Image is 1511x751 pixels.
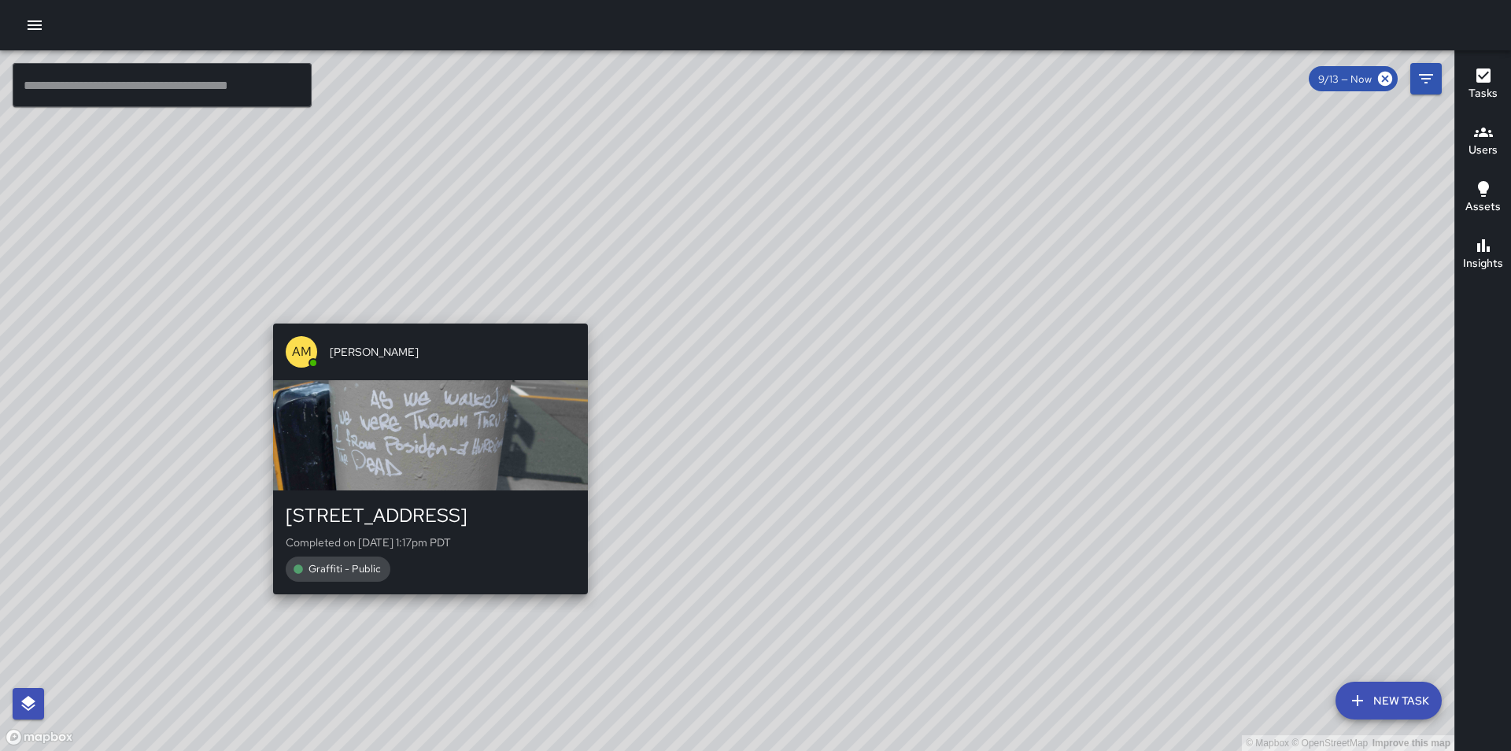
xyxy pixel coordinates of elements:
button: Tasks [1455,57,1511,113]
p: AM [292,342,312,361]
div: [STREET_ADDRESS] [286,503,575,528]
h6: Assets [1465,198,1501,216]
button: AM[PERSON_NAME][STREET_ADDRESS]Completed on [DATE] 1:17pm PDTGraffiti - Public [273,324,588,594]
button: Filters [1410,63,1442,94]
p: Completed on [DATE] 1:17pm PDT [286,535,575,550]
span: 9/13 — Now [1309,72,1381,86]
h6: Insights [1463,255,1503,272]
button: New Task [1336,682,1442,720]
button: Users [1455,113,1511,170]
button: Insights [1455,227,1511,283]
h6: Users [1469,142,1498,159]
button: Assets [1455,170,1511,227]
span: Graffiti - Public [299,562,390,575]
div: 9/13 — Now [1309,66,1398,91]
span: [PERSON_NAME] [330,344,575,360]
h6: Tasks [1469,85,1498,102]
